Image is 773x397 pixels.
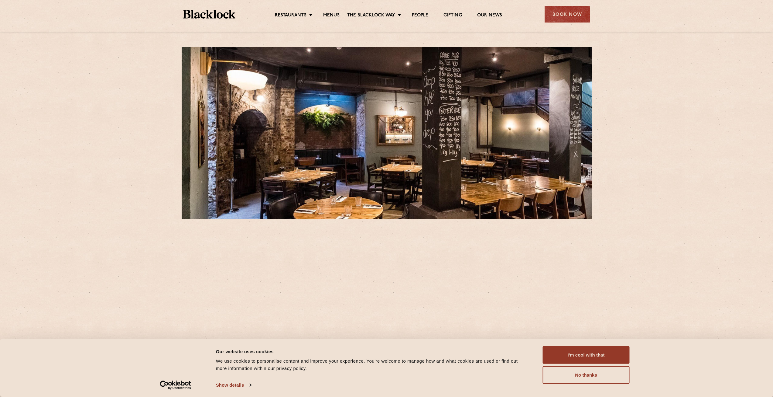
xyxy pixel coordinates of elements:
a: Show details [216,381,251,390]
img: BL_Textured_Logo-footer-cropped.svg [183,10,236,19]
a: Gifting [443,12,462,19]
a: Menus [323,12,340,19]
button: I'm cool with that [543,346,630,364]
a: Restaurants [275,12,306,19]
a: People [412,12,428,19]
button: No thanks [543,366,630,384]
a: Usercentrics Cookiebot - opens in a new window [149,381,202,390]
div: We use cookies to personalise content and improve your experience. You're welcome to manage how a... [216,357,529,372]
div: Our website uses cookies [216,348,529,355]
div: Book Now [545,6,590,23]
a: Our News [477,12,502,19]
a: The Blacklock Way [347,12,395,19]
